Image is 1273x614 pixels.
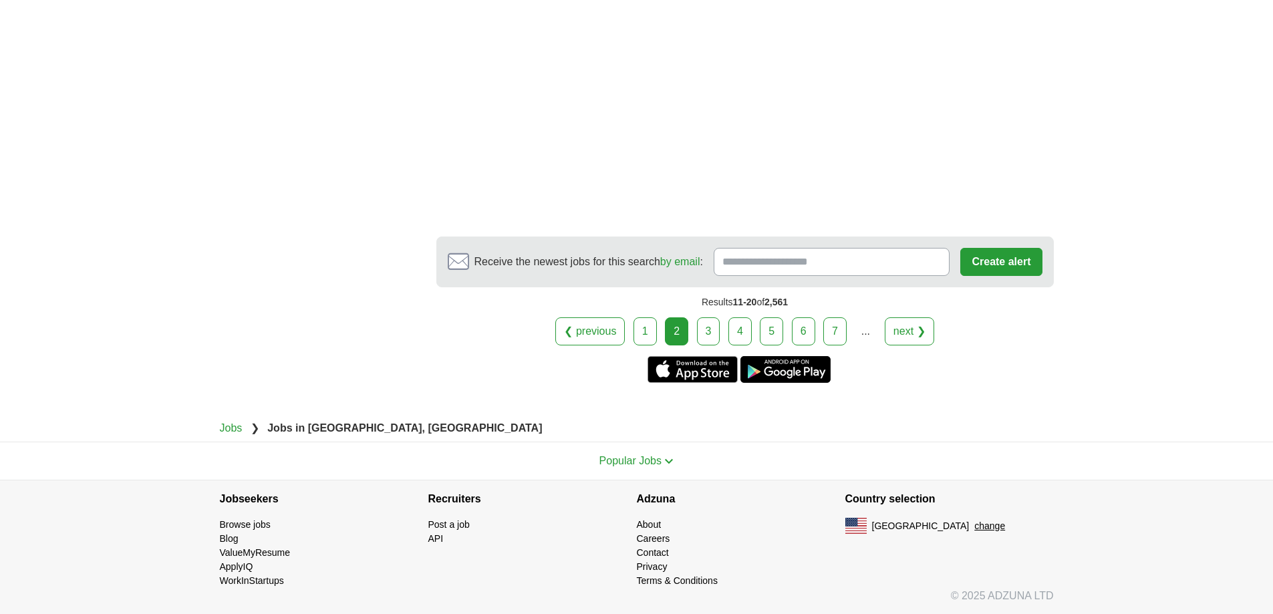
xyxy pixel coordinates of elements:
[220,561,253,572] a: ApplyIQ
[555,317,625,345] a: ❮ previous
[220,519,271,530] a: Browse jobs
[637,547,669,558] a: Contact
[764,297,788,307] span: 2,561
[960,248,1042,276] button: Create alert
[885,317,934,345] a: next ❯
[474,254,703,270] span: Receive the newest jobs for this search :
[220,575,284,586] a: WorkInStartups
[428,533,444,544] a: API
[733,297,757,307] span: 11-20
[872,519,970,533] span: [GEOGRAPHIC_DATA]
[220,547,291,558] a: ValueMyResume
[251,422,259,434] span: ❯
[428,519,470,530] a: Post a job
[220,533,239,544] a: Blog
[792,317,815,345] a: 6
[633,317,657,345] a: 1
[728,317,752,345] a: 4
[974,519,1005,533] button: change
[664,458,674,464] img: toggle icon
[845,480,1054,518] h4: Country selection
[599,455,662,466] span: Popular Jobs
[852,318,879,345] div: ...
[697,317,720,345] a: 3
[637,519,662,530] a: About
[845,518,867,534] img: US flag
[637,575,718,586] a: Terms & Conditions
[740,356,831,383] a: Get the Android app
[648,356,738,383] a: Get the iPhone app
[660,256,700,267] a: by email
[665,317,688,345] div: 2
[637,561,668,572] a: Privacy
[637,533,670,544] a: Careers
[760,317,783,345] a: 5
[436,287,1054,317] div: Results of
[220,422,243,434] a: Jobs
[823,317,847,345] a: 7
[267,422,542,434] strong: Jobs in [GEOGRAPHIC_DATA], [GEOGRAPHIC_DATA]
